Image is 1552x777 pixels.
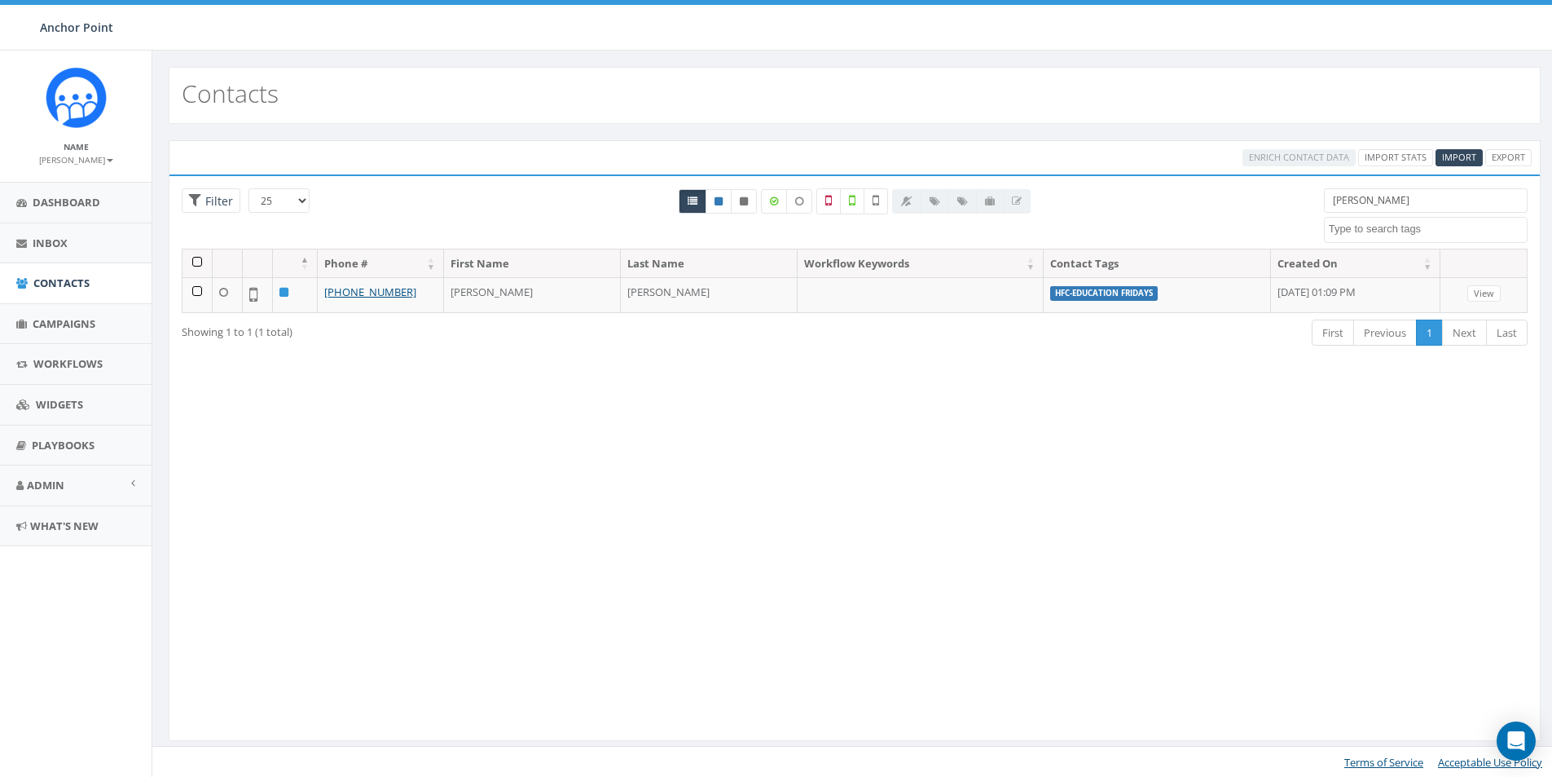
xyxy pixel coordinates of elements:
input: Type to search [1324,188,1528,213]
span: Workflows [33,356,103,371]
a: Next [1442,320,1487,347]
label: Not Validated [864,188,888,214]
a: Terms of Service [1344,755,1423,770]
a: Export [1485,149,1532,166]
span: What's New [30,519,99,533]
th: Phone #: activate to sort column ascending [318,249,444,278]
td: [PERSON_NAME] [444,277,621,312]
i: This phone number is subscribed and will receive texts. [714,196,723,206]
img: Rally_platform_Icon_1.png [46,67,107,128]
label: HFC-Education Fridays [1050,286,1158,301]
span: Dashboard [33,195,100,210]
span: Campaigns [33,316,95,331]
textarea: Search [1329,222,1527,236]
a: Import Stats [1358,149,1433,166]
div: Showing 1 to 1 (1 total) [182,318,728,340]
span: Widgets [36,397,83,412]
span: Anchor Point [40,20,113,35]
h2: Contacts [182,80,279,107]
small: Name [64,141,89,152]
span: Advance Filter [182,188,240,214]
span: Playbooks [32,438,95,453]
i: This phone number is unsubscribed and has opted-out of all texts. [740,196,748,206]
a: Last [1486,320,1528,347]
label: Validated [840,188,864,214]
label: Data Enriched [761,189,787,214]
a: [PERSON_NAME] [39,152,113,166]
a: View [1467,285,1501,302]
a: First [1312,320,1354,347]
span: Contacts [33,276,90,290]
a: Acceptable Use Policy [1438,755,1542,770]
a: Active [706,189,732,214]
a: All contacts [679,189,706,214]
a: Opted Out [731,189,757,214]
span: Admin [27,478,64,492]
th: Created On: activate to sort column ascending [1271,249,1440,278]
td: [DATE] 01:09 PM [1271,277,1440,312]
label: Not a Mobile [816,188,841,214]
a: Previous [1353,320,1417,347]
th: Contact Tags [1044,249,1271,278]
span: CSV files only [1442,151,1476,163]
div: Open Intercom Messenger [1497,722,1536,761]
th: Last Name [621,249,798,278]
small: [PERSON_NAME] [39,154,113,166]
td: [PERSON_NAME] [621,277,798,312]
span: Filter [201,193,233,209]
a: 1 [1416,320,1443,347]
a: Import [1435,149,1483,166]
th: First Name [444,249,621,278]
th: Workflow Keywords: activate to sort column ascending [798,249,1044,278]
span: Import [1442,151,1476,163]
a: [PHONE_NUMBER] [324,285,416,299]
label: Data not Enriched [786,189,812,214]
span: Inbox [33,236,68,250]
